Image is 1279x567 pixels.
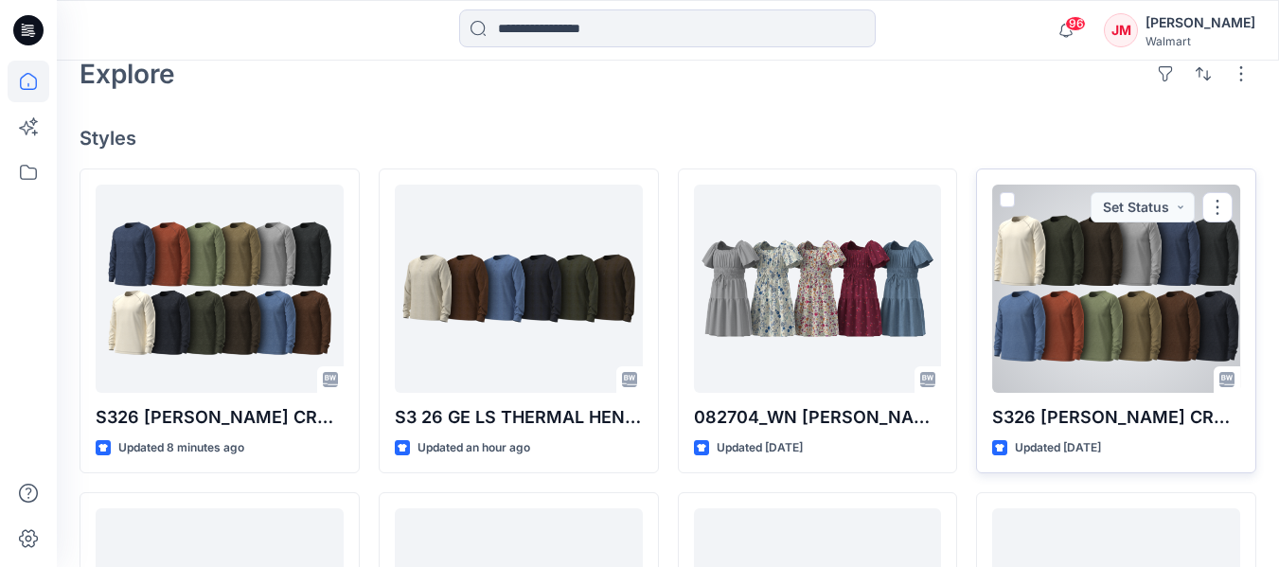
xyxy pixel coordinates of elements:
a: S326 RAGLON CREW-REG_(2Miss Waffle)-Opt-2 [96,185,344,393]
p: Updated [DATE] [717,438,803,458]
p: S326 [PERSON_NAME] CREW-REG_(DT WAFFLE)-Opt-1 [992,404,1240,431]
div: Walmart [1146,34,1255,48]
div: JM [1104,13,1138,47]
p: Updated 8 minutes ago [118,438,244,458]
a: 082704_WN SS SMOCK WAIST FLUTTER DRESS [694,185,942,393]
p: Updated [DATE] [1015,438,1101,458]
span: 96 [1065,16,1086,31]
p: S326 [PERSON_NAME] CREW-REG_(2Miss Waffle)-Opt-2 [96,404,344,431]
div: [PERSON_NAME] [1146,11,1255,34]
p: Updated an hour ago [417,438,530,458]
a: S3 26 GE LS THERMAL HENLEY SELF HEM-(REG)_(Parallel Knit Jersey)-Opt-2 [395,185,643,393]
p: 082704_WN [PERSON_NAME] WAIST FLUTTER DRESS [694,404,942,431]
h4: Styles [80,127,1256,150]
a: S326 RAGLON CREW-REG_(DT WAFFLE)-Opt-1 [992,185,1240,393]
p: S3 26 GE LS THERMAL HENLEY SELF HEM-(REG)_(Parallel Knit Jersey)-Opt-2 [395,404,643,431]
h2: Explore [80,59,175,89]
